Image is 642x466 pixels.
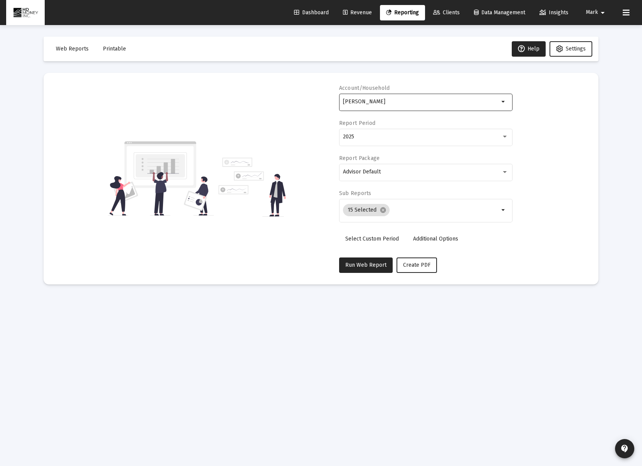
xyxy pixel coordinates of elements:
img: reporting [108,140,214,217]
mat-icon: arrow_drop_down [499,205,508,215]
button: Help [512,41,546,57]
button: Mark [576,5,617,20]
mat-icon: arrow_drop_down [499,97,508,106]
mat-chip: 15 Selected [343,204,390,216]
span: Clients [433,9,460,16]
a: Data Management [468,5,531,20]
span: Web Reports [56,45,89,52]
span: Dashboard [294,9,329,16]
span: Reporting [386,9,419,16]
mat-icon: cancel [380,207,387,214]
span: Insights [539,9,568,16]
span: Select Custom Period [345,236,399,242]
label: Report Package [339,155,380,162]
span: Data Management [474,9,525,16]
input: Search or select an account or household [343,99,499,105]
span: Revenue [343,9,372,16]
span: Printable [103,45,126,52]
span: Mark [586,9,598,16]
span: Settings [566,45,586,52]
mat-icon: contact_support [620,444,629,453]
label: Account/Household [339,85,390,91]
mat-icon: arrow_drop_down [598,5,607,20]
a: Clients [427,5,466,20]
button: Run Web Report [339,257,393,273]
mat-chip-list: Selection [343,202,499,218]
a: Dashboard [288,5,335,20]
span: Advisor Default [343,168,381,175]
button: Settings [550,41,592,57]
span: Create PDF [403,262,430,268]
span: Help [518,45,539,52]
button: Create PDF [397,257,437,273]
span: Run Web Report [345,262,387,268]
label: Sub Reports [339,190,371,197]
a: Reporting [380,5,425,20]
span: Additional Options [413,236,458,242]
button: Printable [97,41,132,57]
a: Insights [533,5,575,20]
img: Dashboard [12,5,39,20]
button: Web Reports [50,41,95,57]
img: reporting-alt [218,158,286,217]
a: Revenue [337,5,378,20]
